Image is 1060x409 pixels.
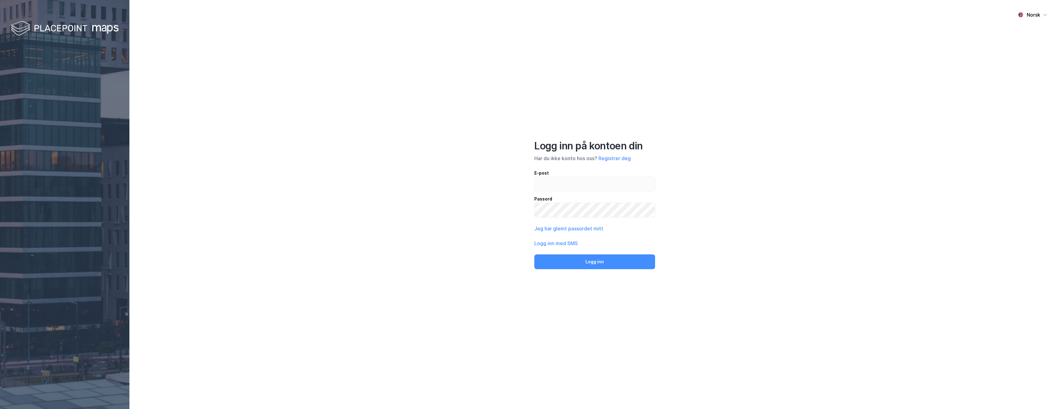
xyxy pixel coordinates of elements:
button: Logg inn [534,254,655,269]
div: Har du ikke konto hos oss? [534,155,655,162]
img: logo-white.f07954bde2210d2a523dddb988cd2aa7.svg [11,20,119,38]
button: Logg inn med SMS [534,240,578,247]
button: Jeg har glemt passordet mitt [534,225,603,232]
div: Norsk [1027,11,1040,18]
button: Registrer deg [598,155,631,162]
div: Passord [534,195,655,203]
div: Logg inn på kontoen din [534,140,655,152]
div: E-post [534,169,655,177]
